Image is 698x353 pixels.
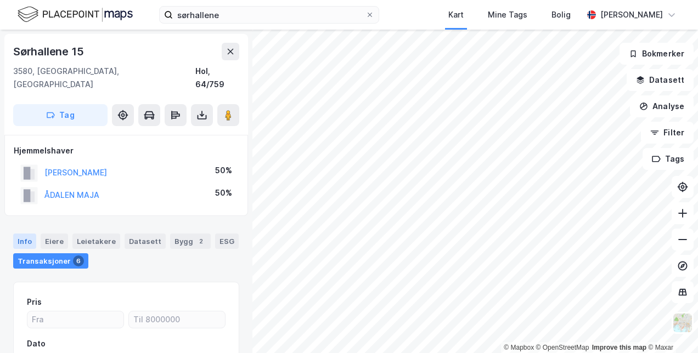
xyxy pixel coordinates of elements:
button: Bokmerker [620,43,694,65]
div: ESG [215,234,239,249]
div: 50% [215,164,232,177]
div: Eiere [41,234,68,249]
div: 2 [195,236,206,247]
div: Dato [27,337,46,350]
div: Datasett [125,234,166,249]
div: 3580, [GEOGRAPHIC_DATA], [GEOGRAPHIC_DATA] [13,65,195,91]
div: Transaksjoner [13,253,88,269]
div: 50% [215,186,232,200]
button: Tags [643,148,694,170]
iframe: Chat Widget [643,300,698,353]
a: Improve this map [592,344,646,351]
img: logo.f888ab2527a4732fd821a326f86c7f29.svg [18,5,133,24]
div: Kontrollprogram for chat [643,300,698,353]
div: Mine Tags [488,8,527,21]
div: Leietakere [72,234,120,249]
div: 6 [73,255,84,266]
input: Søk på adresse, matrikkel, gårdeiere, leietakere eller personer [173,7,365,23]
div: Info [13,234,36,249]
a: Mapbox [504,344,534,351]
div: Hjemmelshaver [14,144,239,157]
button: Analyse [630,95,694,117]
a: OpenStreetMap [536,344,589,351]
div: Pris [27,295,42,309]
div: Kart [448,8,464,21]
div: [PERSON_NAME] [600,8,663,21]
div: Sørhallene 15 [13,43,86,60]
button: Tag [13,104,108,126]
input: Fra [27,311,123,328]
div: Bolig [551,8,571,21]
button: Datasett [627,69,694,91]
div: Hol, 64/759 [195,65,239,91]
input: Til 8000000 [129,311,225,328]
button: Filter [641,122,694,144]
div: Bygg [170,234,211,249]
